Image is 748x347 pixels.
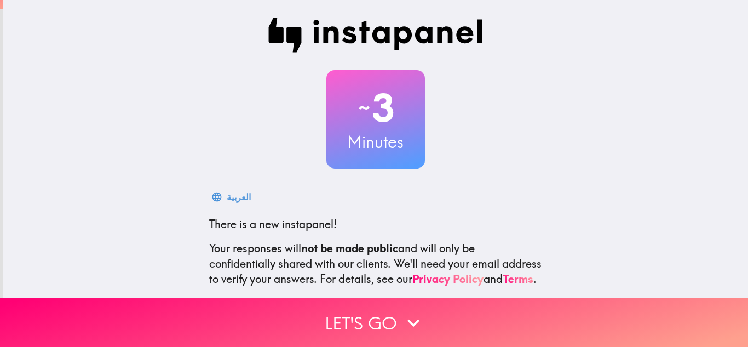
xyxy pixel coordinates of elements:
h3: Minutes [326,130,425,153]
h2: 3 [326,85,425,130]
button: العربية [209,186,255,208]
a: Terms [503,272,533,286]
img: Instapanel [268,18,483,53]
p: Your responses will and will only be confidentially shared with our clients. We'll need your emai... [209,241,542,287]
div: العربية [227,189,251,205]
span: ~ [356,91,372,124]
p: This invite is exclusively for you, please do not share it. Complete it soon because spots are li... [209,296,542,326]
a: Privacy Policy [412,272,484,286]
span: There is a new instapanel! [209,217,337,231]
b: not be made public [301,241,398,255]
